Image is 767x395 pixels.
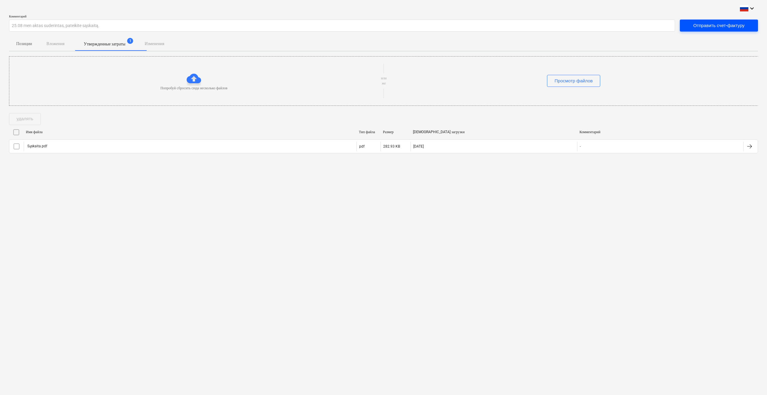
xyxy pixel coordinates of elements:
[680,20,758,32] button: Отправить счет-фактуру
[359,130,378,134] div: Тип файла
[9,56,759,106] div: Попробуй сбросить сюда несколько файловили жеПросмотр файлов
[84,41,125,47] p: Утвержденные затраты
[26,144,47,149] div: Sąskaita.pdf
[413,144,424,149] div: [DATE]
[16,41,32,47] p: Позиции
[580,144,581,149] div: -
[579,130,741,134] div: Комментарий
[413,130,575,134] div: [DEMOGRAPHIC_DATA] загрузки
[555,77,593,85] div: Просмотр файлов
[383,144,400,149] div: 282.93 KB
[748,5,756,12] i: keyboard_arrow_down
[693,22,745,29] div: Отправить счет-фактуру
[26,130,354,134] div: Имя файла
[359,144,365,149] div: pdf
[160,86,228,91] p: Попробуй сбросить сюда несколько файлов
[547,75,600,87] button: Просмотр файлов
[127,38,133,44] span: 1
[383,130,408,134] div: Размер
[379,76,389,86] p: или же
[9,14,675,20] p: Комментарий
